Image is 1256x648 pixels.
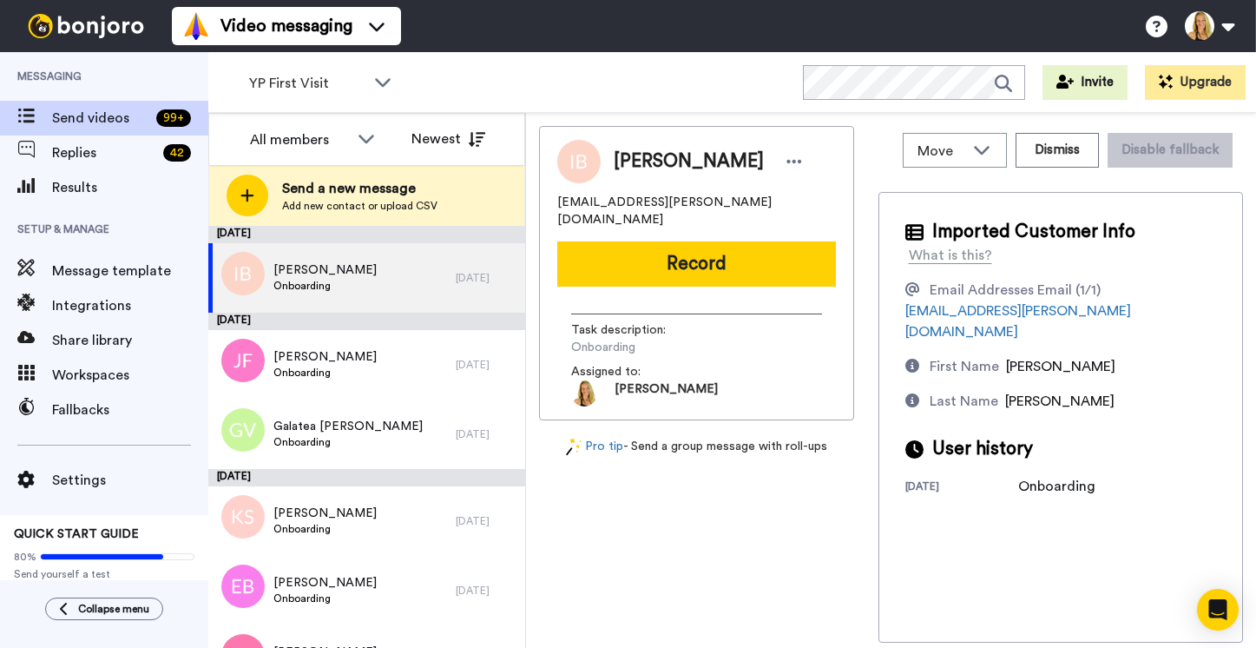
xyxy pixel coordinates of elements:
[273,435,423,449] span: Onboarding
[52,108,149,129] span: Send videos
[398,122,498,156] button: Newest
[1005,394,1115,408] span: [PERSON_NAME]
[614,149,764,175] span: [PERSON_NAME]
[52,365,208,386] span: Workspaces
[1042,65,1128,100] button: Invite
[14,528,139,540] span: QUICK START GUIDE
[221,408,265,452] img: gv.png
[539,438,854,456] div: - Send a group message with roll-ups
[571,380,597,407] img: e9036218-48e0-46e7-9ded-2db301f16522-1722357966.jpg
[221,252,265,295] img: ib.png
[930,356,999,377] div: First Name
[905,479,1018,497] div: [DATE]
[14,550,36,564] span: 80%
[182,12,210,40] img: vm-color.svg
[557,241,836,287] button: Record
[273,505,377,522] span: [PERSON_NAME]
[52,295,208,316] span: Integrations
[14,567,194,581] span: Send yourself a test
[52,142,156,163] span: Replies
[273,261,377,279] span: [PERSON_NAME]
[282,178,437,199] span: Send a new message
[1108,133,1233,168] button: Disable fallback
[571,363,693,380] span: Assigned to:
[208,469,525,486] div: [DATE]
[221,495,265,539] img: ks.png
[909,245,992,266] div: What is this?
[78,602,149,616] span: Collapse menu
[273,279,377,293] span: Onboarding
[456,271,516,285] div: [DATE]
[220,14,352,38] span: Video messaging
[52,177,208,198] span: Results
[208,313,525,330] div: [DATE]
[156,109,191,127] div: 99 +
[221,339,265,382] img: jf.png
[905,304,1131,339] a: [EMAIL_ADDRESS][PERSON_NAME][DOMAIN_NAME]
[557,140,601,183] img: Image of Isabelle Banderas
[250,129,349,150] div: All members
[566,438,623,456] a: Pro tip
[1018,476,1105,497] div: Onboarding
[930,280,1101,301] div: Email Addresses Email (1/1)
[282,199,437,213] span: Add new contact or upload CSV
[930,391,998,412] div: Last Name
[45,598,163,620] button: Collapse menu
[571,339,736,356] span: Onboarding
[1006,360,1115,374] span: [PERSON_NAME]
[566,438,582,456] img: magic-wand.svg
[273,592,377,605] span: Onboarding
[1145,65,1246,100] button: Upgrade
[615,380,718,407] span: [PERSON_NAME]
[456,514,516,528] div: [DATE]
[917,141,964,162] span: Move
[52,470,208,491] span: Settings
[273,574,377,592] span: [PERSON_NAME]
[571,321,693,339] span: Task description :
[273,366,377,380] span: Onboarding
[273,522,377,536] span: Onboarding
[52,400,208,420] span: Fallbacks
[221,565,265,608] img: eb.png
[932,219,1135,245] span: Imported Customer Info
[163,144,191,162] div: 42
[249,73,365,94] span: YP First Visit
[52,330,208,351] span: Share library
[21,14,151,38] img: bj-logo-header-white.svg
[1016,133,1099,168] button: Dismiss
[208,226,525,243] div: [DATE]
[456,358,516,372] div: [DATE]
[52,261,208,281] span: Message template
[557,194,836,228] span: [EMAIL_ADDRESS][PERSON_NAME][DOMAIN_NAME]
[1197,589,1239,631] div: Open Intercom Messenger
[456,584,516,598] div: [DATE]
[273,348,377,366] span: [PERSON_NAME]
[932,436,1033,462] span: User history
[456,427,516,441] div: [DATE]
[273,418,423,435] span: Galatea [PERSON_NAME]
